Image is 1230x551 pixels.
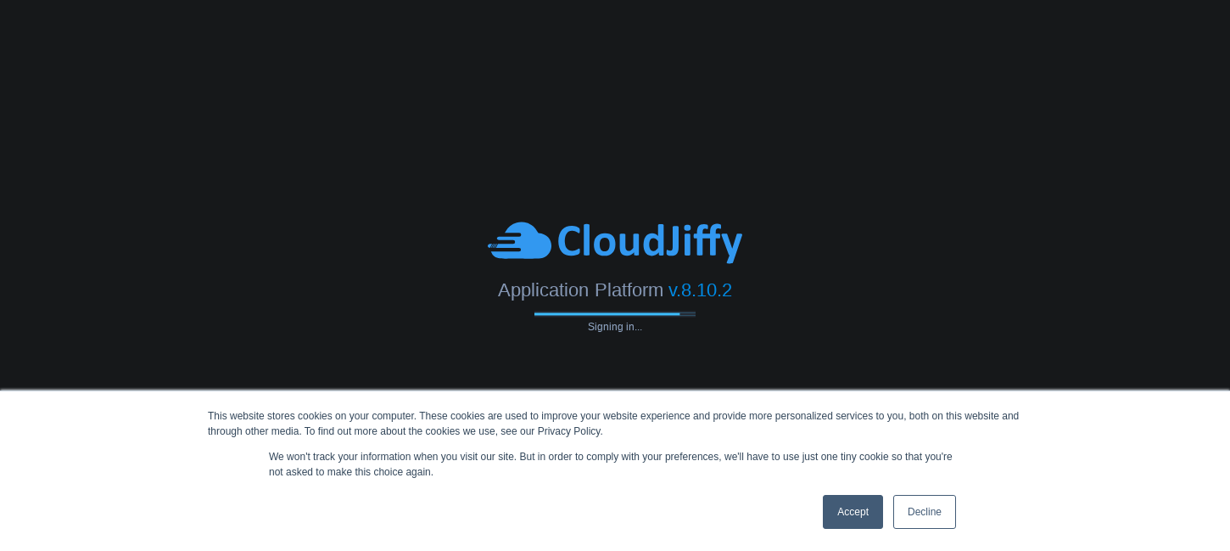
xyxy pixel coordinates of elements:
span: Signing in... [534,320,696,332]
a: Accept [823,495,883,529]
p: We won't track your information when you visit our site. But in order to comply with your prefere... [269,449,961,480]
a: Decline [893,495,956,529]
span: Application Platform [498,278,663,300]
img: CloudJiffy-Blue.svg [488,219,742,266]
span: v.8.10.2 [668,278,732,300]
div: This website stores cookies on your computer. These cookies are used to improve your website expe... [208,408,1022,439]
